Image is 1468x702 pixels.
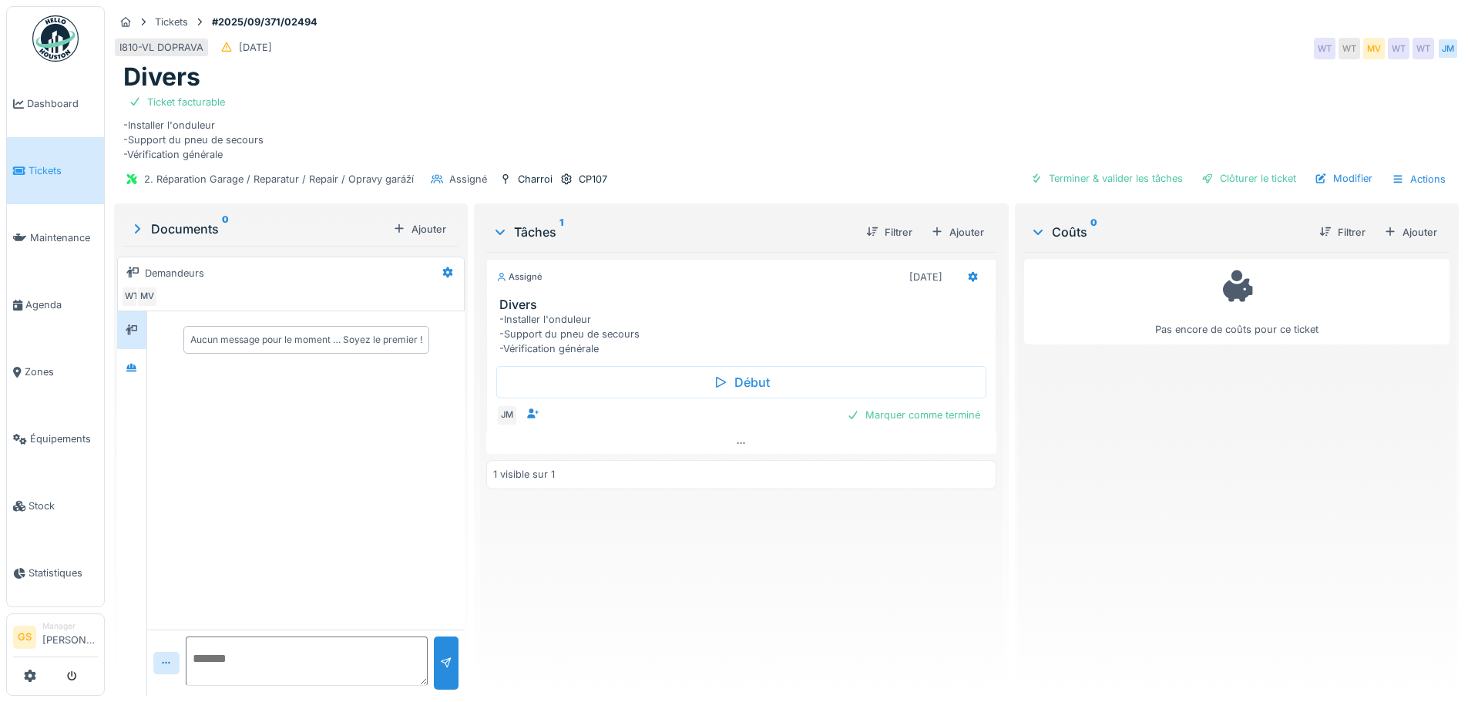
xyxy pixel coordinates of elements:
[499,312,989,357] div: -Installer l'onduleur -Support du pneu de secours -Vérification générale
[30,432,98,446] span: Équipements
[145,266,204,280] div: Demandeurs
[155,15,188,29] div: Tickets
[499,297,989,312] h3: Divers
[136,286,158,307] div: MV
[1313,222,1372,243] div: Filtrer
[222,220,229,238] sup: 0
[496,270,543,284] div: Assigné
[29,499,98,513] span: Stock
[7,137,104,204] a: Tickets
[1308,168,1379,189] div: Modifier
[492,223,853,241] div: Tâches
[121,286,143,307] div: WT
[32,15,79,62] img: Badge_color-CXgf-gQk.svg
[25,297,98,312] span: Agenda
[1413,38,1434,59] div: WT
[7,70,104,137] a: Dashboard
[496,366,986,398] div: Début
[30,230,98,245] span: Maintenance
[29,163,98,178] span: Tickets
[559,223,563,241] sup: 1
[42,620,98,653] li: [PERSON_NAME]
[147,95,225,109] div: Ticket facturable
[518,172,553,186] div: Charroi
[119,40,203,55] div: I810-VL DOPRAVA
[1090,223,1097,241] sup: 0
[206,15,324,29] strong: #2025/09/371/02494
[42,620,98,632] div: Manager
[841,405,986,425] div: Marquer comme terminé
[7,338,104,405] a: Zones
[144,172,414,186] div: 2. Réparation Garage / Reparatur / Repair / Opravy garáží
[123,62,200,92] h1: Divers
[1024,168,1189,189] div: Terminer & valider les tâches
[1339,38,1360,59] div: WT
[123,92,1450,163] div: -Installer l'onduleur -Support du pneu de secours -Vérification générale
[387,219,452,240] div: Ajouter
[239,40,272,55] div: [DATE]
[7,204,104,271] a: Maintenance
[1034,266,1439,338] div: Pas encore de coûts pour ce ticket
[25,364,98,379] span: Zones
[579,172,607,186] div: CP107
[496,405,518,426] div: JM
[1314,38,1335,59] div: WT
[1378,222,1443,243] div: Ajouter
[1388,38,1409,59] div: WT
[29,566,98,580] span: Statistiques
[129,220,387,238] div: Documents
[13,620,98,657] a: GS Manager[PERSON_NAME]
[7,539,104,606] a: Statistiques
[7,405,104,472] a: Équipements
[449,172,487,186] div: Assigné
[1437,38,1459,59] div: JM
[925,222,990,243] div: Ajouter
[190,333,422,347] div: Aucun message pour le moment … Soyez le premier !
[27,96,98,111] span: Dashboard
[493,467,555,482] div: 1 visible sur 1
[1363,38,1385,59] div: MV
[13,626,36,649] li: GS
[1195,168,1302,189] div: Clôturer le ticket
[7,472,104,539] a: Stock
[909,270,942,284] div: [DATE]
[7,271,104,338] a: Agenda
[1030,223,1307,241] div: Coûts
[860,222,919,243] div: Filtrer
[1385,168,1453,190] div: Actions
